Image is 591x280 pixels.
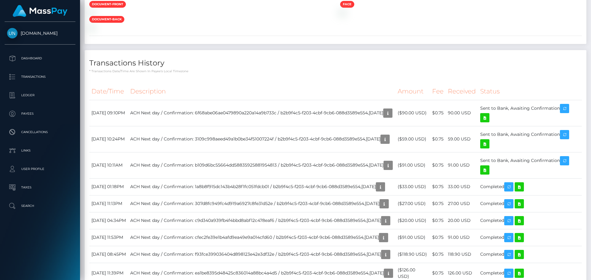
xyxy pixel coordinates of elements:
td: ($20.00 USD) [396,212,430,229]
td: Sent to Bank, Awaiting Confirmation [478,152,582,178]
td: [DATE] 10:11AM [89,152,128,178]
td: 33.00 USD [446,178,478,195]
td: Completed [478,212,582,229]
p: Dashboard [7,54,73,63]
td: [DATE] 11:13PM [89,195,128,212]
td: ($91.00 USD) [396,229,430,246]
td: ($90.00 USD) [396,100,430,126]
img: dd71ef58-7c25-45b5-8b85-037341b2adac [89,25,94,30]
td: 91.00 USD [446,152,478,178]
td: ($59.00 USD) [396,126,430,152]
p: Search [7,201,73,211]
td: $0.75 [430,246,446,263]
a: Search [5,198,75,214]
td: $0.75 [430,178,446,195]
td: $0.75 [430,212,446,229]
p: Cancellations [7,128,73,137]
p: Transactions [7,72,73,81]
td: Sent to Bank, Awaiting Confirmation [478,100,582,126]
td: [DATE] 11:53PM [89,229,128,246]
td: ACH Next day / Confirmation: 307d8fc949fc4d919a6927c8fe31d52e / b2b9f4c5-f203-4cbf-9cb6-088d3589e... [128,195,396,212]
p: Links [7,146,73,155]
a: Cancellations [5,124,75,140]
p: User Profile [7,164,73,174]
td: 27.00 USD [446,195,478,212]
td: Completed [478,246,582,263]
td: ACH Next day / Confirmation: cfec2fe39e1b4afd9ea49e9a014cfd60 / b2b9f4c5-f203-4cbf-9cb6-088d3589e... [128,229,396,246]
td: ACH Next day / Confirmation: c9d340a939fb4f4bbd8abf12c478eaf6 / b2b9f4c5-f203-4cbf-9cb6-088d3589e... [128,212,396,229]
td: [DATE] 04:34PM [89,212,128,229]
th: Amount [396,83,430,100]
img: dd5c238c-2fa7-41a9-b6f7-5a2c1d3f2933 [89,10,94,15]
td: $0.75 [430,195,446,212]
th: Date/Time [89,83,128,100]
td: Completed [478,178,582,195]
p: Ledger [7,91,73,100]
td: Completed [478,195,582,212]
td: Sent to Bank, Awaiting Confirmation [478,126,582,152]
th: Description [128,83,396,100]
td: [DATE] 01:18PM [89,178,128,195]
td: [DATE] 09:10PM [89,100,128,126]
td: Completed [478,229,582,246]
td: [DATE] 08:45PM [89,246,128,263]
th: Fee [430,83,446,100]
td: 59.00 USD [446,126,478,152]
th: Received [446,83,478,100]
td: ($91.00 USD) [396,152,430,178]
td: $0.75 [430,229,446,246]
img: 4cd719d8-39ac-4e0e-9e31-bd8b6bc70e56 [340,10,345,15]
td: ACH Next day / Confirmation: 3109c998aeed49a1b0be34f51007224f / b2b9f4c5-f203-4cbf-9cb6-088d3589e... [128,126,396,152]
a: User Profile [5,161,75,177]
a: Transactions [5,69,75,85]
td: $0.75 [430,100,446,126]
td: ($27.00 USD) [396,195,430,212]
td: ACH Next day / Confirmation: 6f68abe06ae0479890a220a14a9b733c / b2b9f4c5-f203-4cbf-9cb6-088d3589e... [128,100,396,126]
td: ACH Next day / Confirmation: 1a8b8f915dc143b4b28f1fc051fdcb01 / b2b9f4c5-f203-4cbf-9cb6-088d3589e... [128,178,396,195]
h4: Transactions History [89,58,582,69]
a: Taxes [5,180,75,195]
span: [DOMAIN_NAME] [5,30,75,36]
span: document-back [89,16,124,23]
td: $0.75 [430,126,446,152]
a: Payees [5,106,75,121]
td: ($33.00 USD) [396,178,430,195]
a: Links [5,143,75,158]
td: ($118.90 USD) [396,246,430,263]
td: 91.00 USD [446,229,478,246]
td: ACH Next day / Confirmation: b109d6bc55664dd58835925881954813 / b2b9f4c5-f203-4cbf-9cb6-088d3589e... [128,152,396,178]
p: * Transactions date/time are shown in payee's local timezone [89,69,582,73]
td: 118.90 USD [446,246,478,263]
p: Payees [7,109,73,118]
td: $0.75 [430,152,446,178]
img: MassPay Logo [13,5,67,17]
td: 90.00 USD [446,100,478,126]
a: Ledger [5,88,75,103]
span: document-front [89,1,126,8]
td: 20.00 USD [446,212,478,229]
td: ACH Next day / Confirmation: f93fce399036404d898123e42e3df32e / b2b9f4c5-f203-4cbf-9cb6-088d3589e... [128,246,396,263]
td: [DATE] 10:24PM [89,126,128,152]
th: Status [478,83,582,100]
p: Taxes [7,183,73,192]
span: face [340,1,354,8]
a: Dashboard [5,51,75,66]
img: Unlockt.me [7,28,18,38]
